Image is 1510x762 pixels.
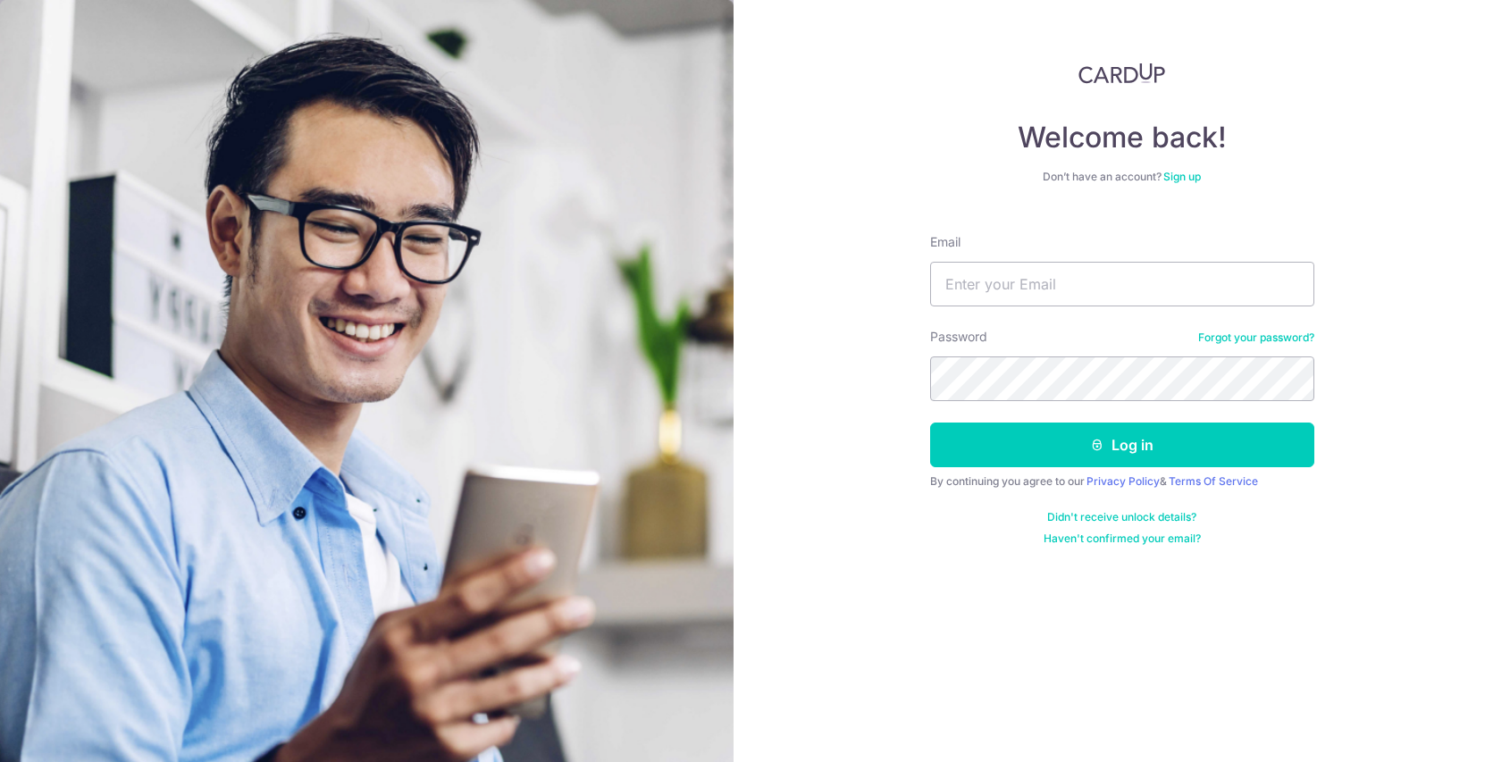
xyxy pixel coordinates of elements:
h4: Welcome back! [930,120,1314,155]
a: Sign up [1163,170,1201,183]
div: Don’t have an account? [930,170,1314,184]
img: CardUp Logo [1078,63,1166,84]
div: By continuing you agree to our & [930,474,1314,489]
button: Log in [930,423,1314,467]
label: Password [930,328,987,346]
input: Enter your Email [930,262,1314,306]
a: Terms Of Service [1169,474,1258,488]
a: Didn't receive unlock details? [1047,510,1196,524]
label: Email [930,233,961,251]
a: Privacy Policy [1086,474,1160,488]
a: Haven't confirmed your email? [1044,532,1201,546]
a: Forgot your password? [1198,331,1314,345]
